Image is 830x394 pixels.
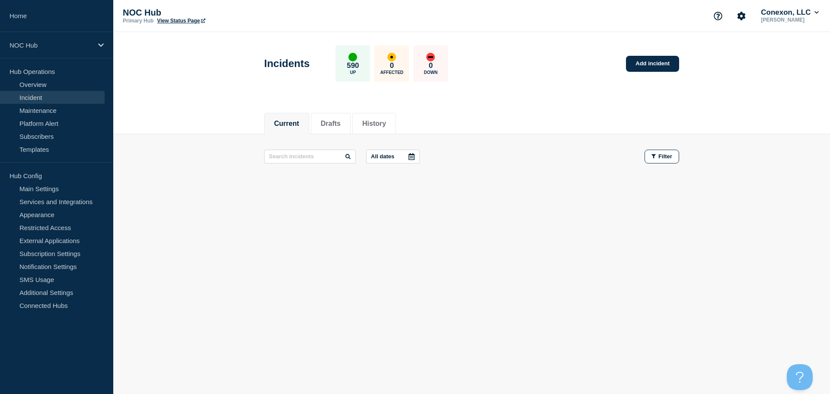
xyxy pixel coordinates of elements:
[387,53,396,61] div: affected
[274,120,299,128] button: Current
[658,153,672,160] span: Filter
[371,153,394,160] p: All dates
[157,18,205,24] a: View Status Page
[362,120,386,128] button: History
[626,56,679,72] a: Add incident
[645,150,679,163] button: Filter
[123,8,296,18] p: NOC Hub
[426,53,435,61] div: down
[264,150,356,163] input: Search incidents
[380,70,403,75] p: Affected
[347,61,359,70] p: 590
[350,70,356,75] p: Up
[366,150,420,163] button: All dates
[123,18,153,24] p: Primary Hub
[709,7,727,25] button: Support
[787,364,813,390] iframe: Help Scout Beacon - Open
[10,42,93,49] p: NOC Hub
[424,70,438,75] p: Down
[390,61,394,70] p: 0
[264,58,310,70] h1: Incidents
[732,7,750,25] button: Account settings
[321,120,341,128] button: Drafts
[429,61,433,70] p: 0
[759,17,820,23] p: [PERSON_NAME]
[348,53,357,61] div: up
[759,8,820,17] button: Conexon, LLC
